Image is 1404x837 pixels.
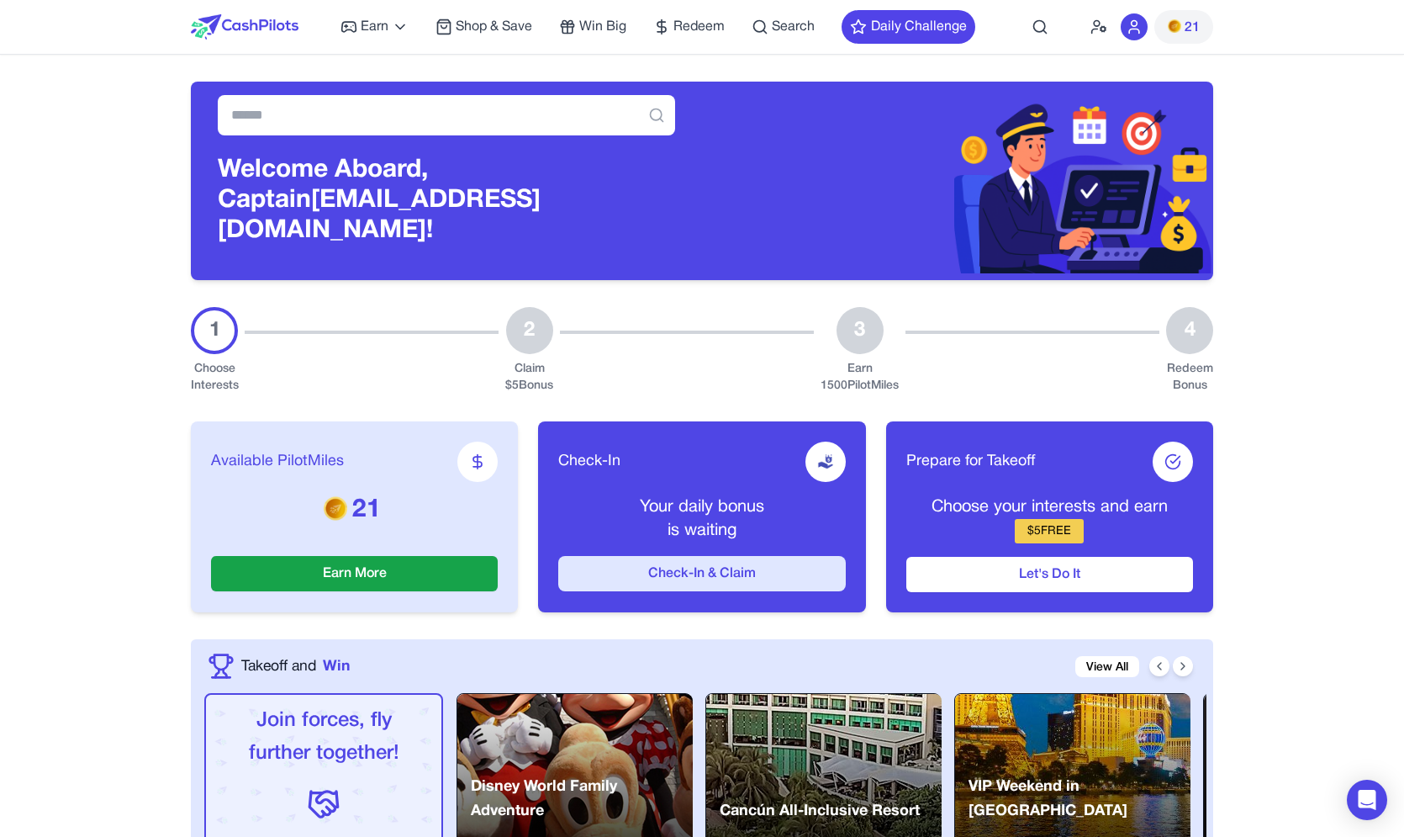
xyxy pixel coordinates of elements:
button: Earn More [211,556,498,591]
span: 21 [1185,18,1200,38]
h3: Welcome Aboard, Captain [EMAIL_ADDRESS][DOMAIN_NAME]! [218,156,675,246]
button: PMs21 [1154,10,1213,44]
div: Open Intercom Messenger [1347,780,1387,820]
div: Choose Interests [191,361,238,395]
span: Available PilotMiles [211,450,344,474]
a: Shop & Save [435,17,532,37]
span: Redeem [673,17,725,37]
a: Redeem [653,17,725,37]
a: Win Big [559,17,626,37]
span: is waiting [668,523,736,538]
a: Search [752,17,815,37]
div: Claim $ 5 Bonus [505,361,553,395]
p: 21 [211,495,498,526]
p: Disney World Family Adventure [471,775,693,824]
div: 2 [506,307,553,354]
span: Prepare for Takeoff [906,450,1035,474]
button: Check-In & Claim [558,556,845,591]
p: Cancún All-Inclusive Resort [720,799,920,824]
span: Win Big [579,17,626,37]
p: VIP Weekend in [GEOGRAPHIC_DATA] [969,775,1190,824]
img: Header decoration [702,88,1213,273]
a: View All [1075,656,1139,677]
span: Search [772,17,815,37]
img: receive-dollar [817,453,834,470]
span: Win [323,655,350,677]
button: Daily Challenge [842,10,975,44]
span: Check-In [558,450,620,474]
img: PMs [1168,19,1181,33]
div: 1 [191,307,238,354]
span: Takeoff and [241,655,316,677]
div: Earn 1500 PilotMiles [821,361,899,395]
div: 4 [1166,307,1213,354]
p: Choose your interests and earn [906,495,1193,519]
img: CashPilots Logo [191,14,298,40]
button: Let's Do It [906,557,1193,592]
div: 3 [837,307,884,354]
div: $ 5 FREE [1015,519,1084,543]
img: PMs [324,496,347,520]
a: Takeoff andWin [241,655,350,677]
span: Shop & Save [456,17,532,37]
p: Join forces, fly further together! [219,705,428,771]
div: Redeem Bonus [1166,361,1213,395]
p: Your daily bonus [558,495,845,519]
span: Earn [361,17,388,37]
a: Earn [340,17,409,37]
